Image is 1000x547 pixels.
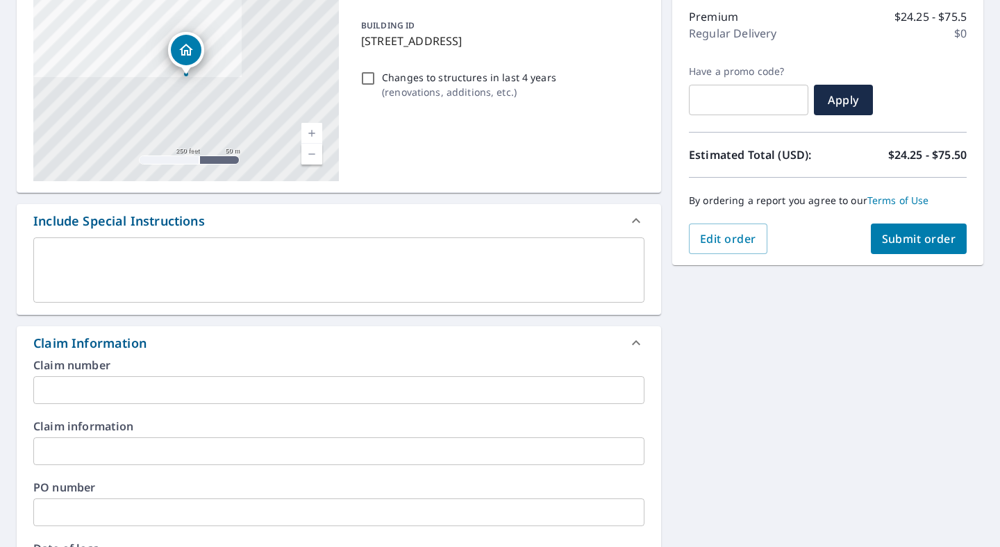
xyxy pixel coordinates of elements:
[871,224,967,254] button: Submit order
[888,146,967,163] p: $24.25 - $75.50
[689,65,808,78] label: Have a promo code?
[33,360,644,371] label: Claim number
[361,33,639,49] p: [STREET_ADDRESS]
[361,19,415,31] p: BUILDING ID
[33,421,644,432] label: Claim information
[17,204,661,237] div: Include Special Instructions
[894,8,967,25] p: $24.25 - $75.5
[689,8,738,25] p: Premium
[301,144,322,165] a: Current Level 17, Zoom Out
[33,212,205,230] div: Include Special Instructions
[814,85,873,115] button: Apply
[867,194,929,207] a: Terms of Use
[689,146,828,163] p: Estimated Total (USD):
[825,92,862,108] span: Apply
[954,25,967,42] p: $0
[168,32,204,75] div: Dropped pin, building 1, Residential property, 714 Blossom Ct Oswego, IL 60543
[689,224,767,254] button: Edit order
[17,326,661,360] div: Claim Information
[33,482,644,493] label: PO number
[382,85,556,99] p: ( renovations, additions, etc. )
[33,334,147,353] div: Claim Information
[382,70,556,85] p: Changes to structures in last 4 years
[882,231,956,246] span: Submit order
[301,123,322,144] a: Current Level 17, Zoom In
[689,25,776,42] p: Regular Delivery
[689,194,967,207] p: By ordering a report you agree to our
[700,231,756,246] span: Edit order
